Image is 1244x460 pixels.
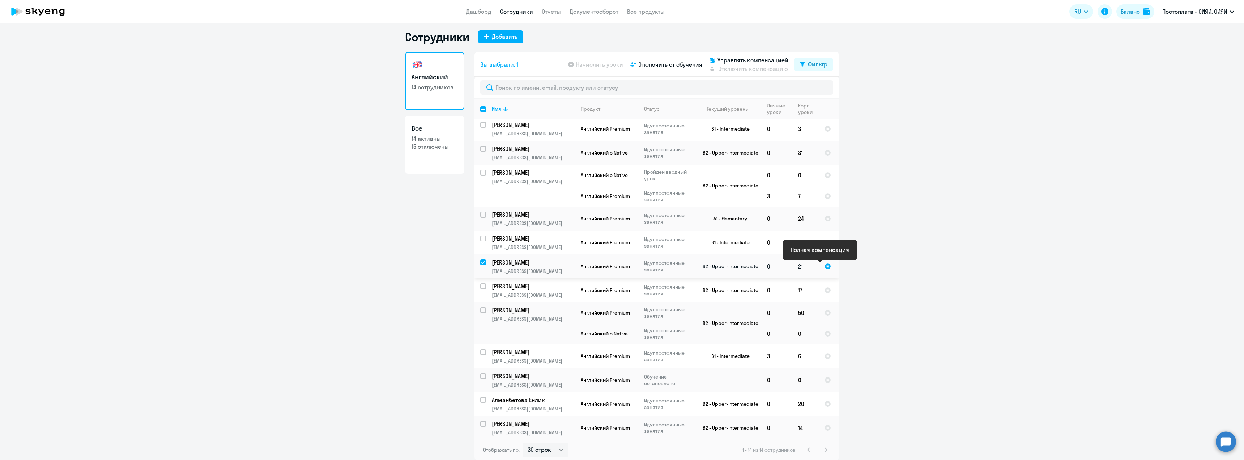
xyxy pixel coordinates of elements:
a: [PERSON_NAME] [492,235,575,242]
p: [PERSON_NAME] [492,145,574,153]
p: [EMAIL_ADDRESS][DOMAIN_NAME] [492,316,575,322]
a: Отчеты [542,8,561,15]
a: [PERSON_NAME] [492,348,575,356]
p: Идут постоянные занятия [644,236,694,249]
td: 0 [792,165,819,186]
span: Английский Premium [581,377,630,383]
p: [PERSON_NAME] [492,169,574,177]
td: 17 [792,278,819,302]
h3: Английский [412,72,458,82]
p: 15 отключены [412,143,458,151]
p: [EMAIL_ADDRESS][DOMAIN_NAME] [492,358,575,364]
span: Английский Premium [581,239,630,246]
td: 0 [761,207,792,231]
p: [EMAIL_ADDRESS][DOMAIN_NAME] [492,268,575,274]
p: Идут постоянные занятия [644,397,694,410]
td: 14 [792,416,819,440]
td: 3 [792,117,819,141]
p: Идут постоянные занятия [644,212,694,225]
div: Личные уроки [767,102,792,115]
td: 0 [792,323,819,344]
a: [PERSON_NAME] [492,420,575,428]
span: Английский Premium [581,193,630,199]
p: [EMAIL_ADDRESS][DOMAIN_NAME] [492,220,575,227]
p: Идут постоянные занятия [644,327,694,340]
img: english [412,59,423,70]
p: [PERSON_NAME] [492,306,574,314]
a: Все14 активны15 отключены [405,116,464,174]
td: B1 - Intermediate [694,231,761,254]
span: Вы выбрали: 1 [480,60,518,69]
span: Отображать по: [483,447,520,453]
button: Добавить [478,30,523,43]
td: B2 - Upper-Intermediate [694,254,761,278]
p: Идут постоянные занятия [644,350,694,363]
a: [PERSON_NAME] [492,306,575,314]
span: Английский Premium [581,263,630,270]
a: Сотрудники [500,8,533,15]
a: Дашборд [466,8,491,15]
div: Имя [492,106,501,112]
td: 24 [792,207,819,231]
span: Английский Premium [581,353,630,359]
p: [EMAIL_ADDRESS][DOMAIN_NAME] [492,405,575,412]
p: [EMAIL_ADDRESS][DOMAIN_NAME] [492,130,575,137]
div: Корп. уроки [798,102,818,115]
span: Английский Premium [581,309,630,316]
td: 0 [761,392,792,416]
div: Статус [644,106,660,112]
td: B2 - Upper-Intermediate [694,416,761,440]
td: B2 - Upper-Intermediate [694,302,761,344]
a: Документооборот [570,8,618,15]
p: Идут постоянные занятия [644,122,694,135]
td: B2 - Upper-Intermediate [694,165,761,207]
div: Полная компенсация [791,245,849,254]
a: Алманбетова Енлик [492,396,575,404]
span: Английский с Native [581,330,628,337]
td: 0 [761,278,792,302]
h1: Сотрудники [405,30,469,44]
p: [PERSON_NAME] [492,282,574,290]
td: 0 [761,254,792,278]
button: Постоплата - ОИЯИ, ОИЯИ [1159,3,1238,20]
td: B2 - Upper-Intermediate [694,278,761,302]
span: Английский с Native [581,172,628,178]
span: Управлять компенсацией [717,56,788,64]
p: Идут постоянные занятия [644,190,694,203]
p: Идут постоянные занятия [644,306,694,319]
a: [PERSON_NAME] [492,282,575,290]
p: [EMAIL_ADDRESS][DOMAIN_NAME] [492,244,575,250]
span: RU [1074,7,1081,16]
input: Поиск по имени, email, продукту или статусу [480,80,833,95]
p: [EMAIL_ADDRESS][DOMAIN_NAME] [492,292,575,298]
td: B1 - Intermediate [694,117,761,141]
td: 0 [761,231,792,254]
p: [PERSON_NAME] [492,372,574,380]
td: 31 [792,141,819,165]
button: Фильтр [794,58,833,71]
p: 14 сотрудников [412,83,458,91]
p: Пройден вводный урок [644,169,694,182]
p: Обучение остановлено [644,374,694,387]
a: [PERSON_NAME] [492,372,575,380]
p: 14 активны [412,135,458,143]
td: B2 - Upper-Intermediate [694,392,761,416]
span: Отключить от обучения [638,60,702,69]
a: Английский14 сотрудников [405,52,464,110]
td: 6 [792,344,819,368]
a: [PERSON_NAME] [492,258,575,266]
p: Идут постоянные занятия [644,260,694,273]
td: B2 - Upper-Intermediate [694,141,761,165]
div: Фильтр [808,60,827,68]
p: Постоплата - ОИЯИ, ОИЯИ [1162,7,1227,16]
td: 3 [761,344,792,368]
p: [PERSON_NAME] [492,121,574,129]
a: [PERSON_NAME] [492,211,575,219]
span: Английский с Native [581,149,628,156]
p: Идут постоянные занятия [644,421,694,434]
td: 0 [761,141,792,165]
td: 50 [792,302,819,323]
a: [PERSON_NAME] [492,121,575,129]
td: 0 [761,368,792,392]
div: Добавить [492,32,517,41]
